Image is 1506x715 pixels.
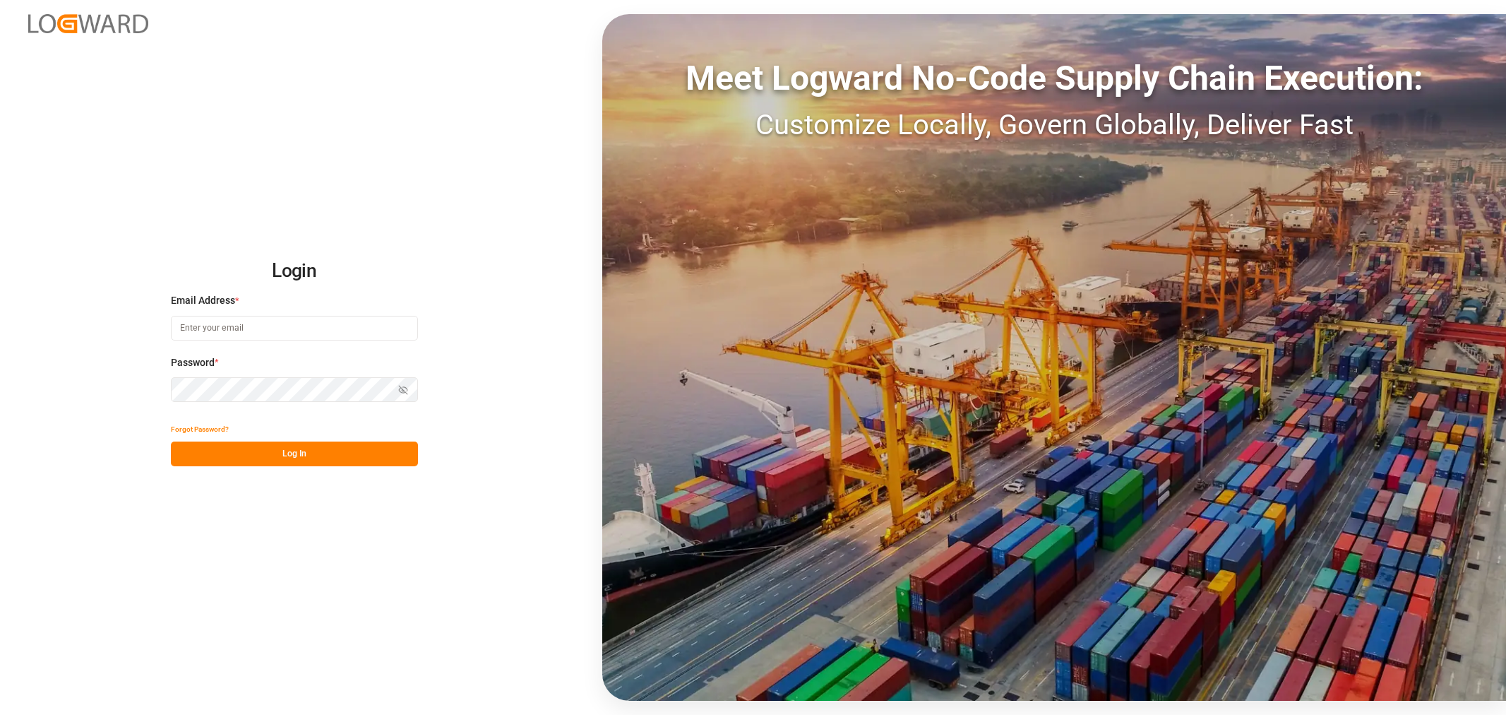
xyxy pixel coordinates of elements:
[171,417,229,442] button: Forgot Password?
[171,316,418,341] input: Enter your email
[171,293,235,308] span: Email Address
[171,249,418,294] h2: Login
[171,442,418,466] button: Log In
[28,14,148,33] img: Logward_new_orange.png
[171,355,215,370] span: Password
[602,53,1506,104] div: Meet Logward No-Code Supply Chain Execution:
[602,104,1506,146] div: Customize Locally, Govern Globally, Deliver Fast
